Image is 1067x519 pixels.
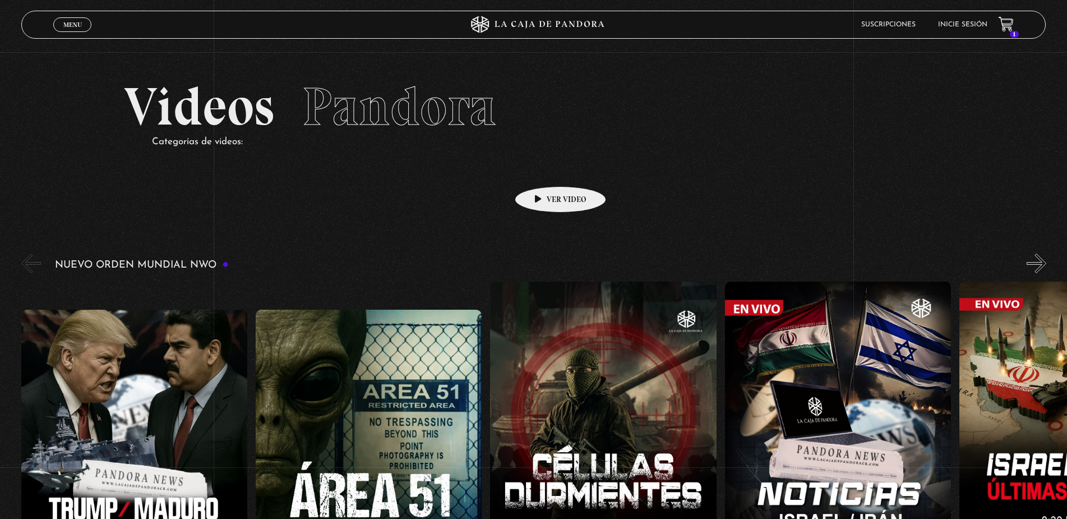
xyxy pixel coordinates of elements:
a: Inicie sesión [938,21,987,28]
span: 1 [1010,31,1019,38]
span: Cerrar [59,30,86,38]
a: 1 [999,17,1014,32]
p: Categorías de videos: [152,134,944,151]
span: Menu [63,21,82,28]
a: Suscripciones [861,21,916,28]
button: Next [1027,254,1046,273]
h3: Nuevo Orden Mundial NWO [55,260,229,270]
h2: Videos [124,80,944,134]
span: Pandora [302,75,496,139]
button: Previous [21,254,41,273]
